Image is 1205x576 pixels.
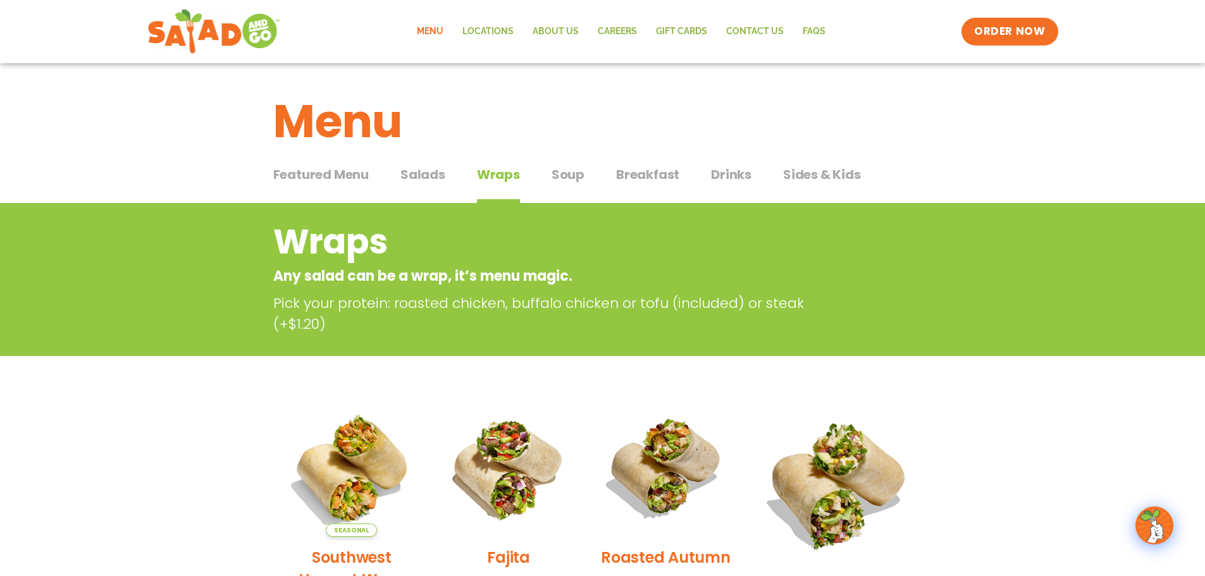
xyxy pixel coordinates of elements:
[273,161,932,204] div: Tabbed content
[596,399,734,537] img: Product photo for Roasted Autumn Wrap
[453,17,523,46] a: Locations
[147,6,281,57] img: new-SAG-logo-768×292
[717,17,793,46] a: Contact Us
[646,17,717,46] a: GIFT CARDS
[273,293,836,334] p: Pick your protein: roasted chicken, buffalo chicken or tofu (included) or steak (+$1.20)
[523,17,588,46] a: About Us
[552,165,584,184] span: Soup
[440,399,578,537] img: Product photo for Fajita Wrap
[273,165,369,184] span: Featured Menu
[273,216,831,267] h2: Wraps
[1137,508,1172,543] img: wpChatIcon
[273,266,831,286] p: Any salad can be a wrap, it’s menu magic.
[477,165,520,184] span: Wraps
[588,17,646,46] a: Careers
[783,165,861,184] span: Sides & Kids
[283,399,421,537] img: Product photo for Southwest Harvest Wrap
[273,87,932,156] h1: Menu
[326,524,377,537] span: Seasonal
[616,165,679,184] span: Breakfast
[487,546,530,568] h2: Fajita
[407,17,453,46] a: Menu
[400,165,445,184] span: Salads
[974,24,1045,39] span: ORDER NOW
[961,18,1058,46] a: ORDER NOW
[793,17,835,46] a: FAQs
[407,17,835,46] nav: Menu
[601,546,731,568] h2: Roasted Autumn
[711,165,751,184] span: Drinks
[754,399,923,568] img: Product photo for BBQ Ranch Wrap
